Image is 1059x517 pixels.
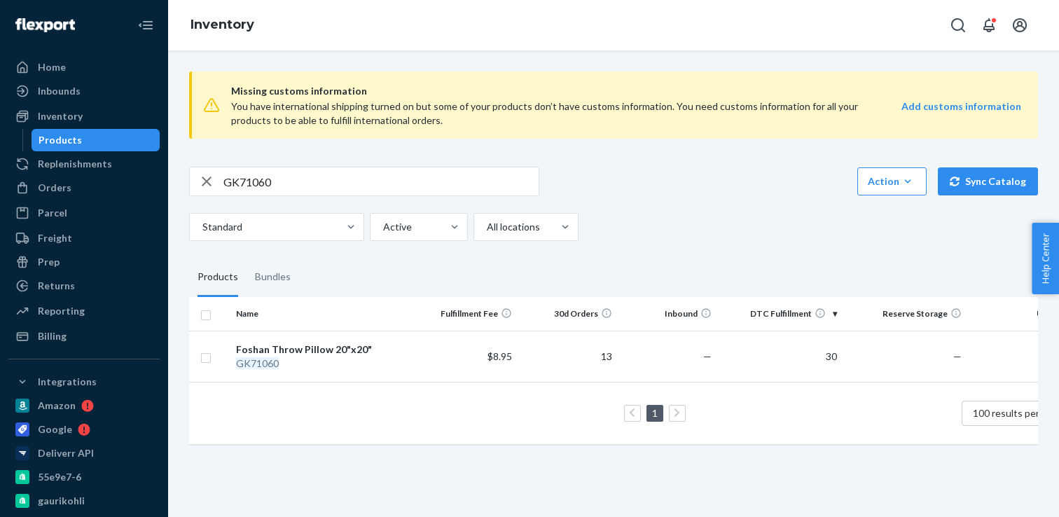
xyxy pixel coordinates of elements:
div: Google [38,422,72,436]
a: Page 1 is your current page [649,407,660,419]
td: 13 [518,331,618,382]
button: Action [857,167,927,195]
button: Open Search Box [944,11,972,39]
div: Orders [38,181,71,195]
a: Home [8,56,160,78]
a: Parcel [8,202,160,224]
div: Foshan Throw Pillow 20"x20" [236,343,412,357]
a: Inbounds [8,80,160,102]
img: Flexport logo [15,18,75,32]
th: Fulfillment Fee [418,297,518,331]
a: Deliverr API [8,442,160,464]
span: $8.95 [487,350,512,362]
div: Inbounds [38,84,81,98]
a: Inventory [191,17,254,32]
span: Missing customs information [231,83,1021,99]
div: Prep [38,255,60,269]
button: Help Center [1032,223,1059,294]
th: Reserve Storage [843,297,967,331]
button: Integrations [8,371,160,393]
a: Freight [8,227,160,249]
th: 30d Orders [518,297,618,331]
a: Billing [8,325,160,347]
div: gaurikohli [38,494,85,508]
strong: Add customs information [901,100,1021,112]
input: Active [382,220,383,234]
td: 30 [717,331,842,382]
th: Name [230,297,417,331]
em: GK71060 [236,357,279,369]
div: Amazon [38,399,76,413]
a: Products [32,129,160,151]
div: Products [39,133,82,147]
div: Returns [38,279,75,293]
a: Replenishments [8,153,160,175]
div: Products [198,258,238,297]
input: Standard [201,220,202,234]
th: DTC Fulfillment [717,297,842,331]
button: Close Navigation [132,11,160,39]
a: 55e9e7-6 [8,466,160,488]
div: 55e9e7-6 [38,470,81,484]
div: Freight [38,231,72,245]
a: Google [8,418,160,441]
a: Amazon [8,394,160,417]
a: Orders [8,177,160,199]
a: Add customs information [901,99,1021,127]
button: Open notifications [975,11,1003,39]
div: Billing [38,329,67,343]
div: Action [868,174,916,188]
div: Integrations [38,375,97,389]
input: Search inventory by name or sku [223,167,539,195]
th: Inbound [618,297,718,331]
button: Open account menu [1006,11,1034,39]
button: Sync Catalog [938,167,1038,195]
div: Inventory [38,109,83,123]
ol: breadcrumbs [179,5,265,46]
div: Deliverr API [38,446,94,460]
a: Prep [8,251,160,273]
div: Bundles [255,258,291,297]
a: Returns [8,275,160,297]
a: gaurikohli [8,490,160,512]
a: Reporting [8,300,160,322]
span: — [703,350,712,362]
div: You have international shipping turned on but some of your products don’t have customs informatio... [231,99,863,127]
div: Parcel [38,206,67,220]
input: All locations [485,220,487,234]
div: Reporting [38,304,85,318]
a: Inventory [8,105,160,127]
div: Replenishments [38,157,112,171]
div: Home [38,60,66,74]
span: — [953,350,962,362]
